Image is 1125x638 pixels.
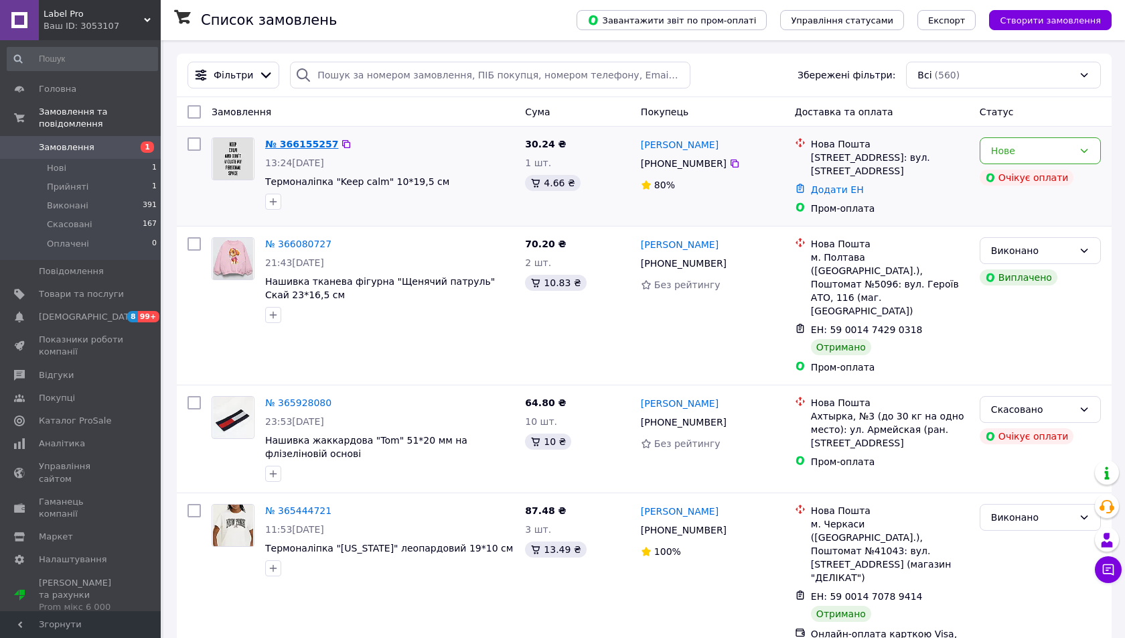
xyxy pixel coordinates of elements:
span: Замовлення [39,141,94,153]
span: Управління сайтом [39,460,124,485]
span: Показники роботи компанії [39,334,124,358]
span: Головна [39,83,76,95]
span: Нові [47,162,66,174]
img: Фото товару [213,397,253,438]
span: 100% [654,546,681,557]
span: [PHONE_NUMBER] [641,525,727,535]
span: Прийняті [47,181,88,193]
div: Очікує оплати [980,170,1074,186]
div: Ваш ID: 3053107 [44,20,161,32]
div: Ахтырка, №3 (до 30 кг на одно место): ул. Армейская (ран. [STREET_ADDRESS] [811,409,969,450]
a: [PERSON_NAME] [641,238,719,251]
span: 3 шт. [525,524,551,535]
span: 2 шт. [525,257,551,268]
span: 0 [152,238,157,250]
button: Завантажити звіт по пром-оплаті [577,10,767,30]
span: Повідомлення [39,265,104,277]
span: Без рейтингу [654,279,721,290]
div: Нова Пошта [811,137,969,151]
img: Фото товару [213,505,253,546]
span: Експорт [928,15,966,25]
div: м. Черкаси ([GEOGRAPHIC_DATA].), Поштомат №41043: вул. [STREET_ADDRESS] (магазин "ДЕЛІКАТ") [811,517,969,584]
input: Пошук за номером замовлення, ПІБ покупця, номером телефону, Email, номером накладної [290,62,690,88]
div: Скасовано [991,402,1073,417]
span: Замовлення [212,107,271,117]
div: Виконано [991,510,1073,525]
a: № 365928080 [265,397,331,408]
a: [PERSON_NAME] [641,138,719,151]
a: [PERSON_NAME] [641,397,719,410]
a: Фото товару [212,396,254,439]
button: Створити замовлення [989,10,1112,30]
div: м. Полтава ([GEOGRAPHIC_DATA].), Поштомат №5096: вул. Героїв АТО, 116 (маг. [GEOGRAPHIC_DATA]) [811,251,969,318]
span: Збережені фільтри: [798,68,895,82]
span: Виконані [47,200,88,212]
span: Без рейтингу [654,438,721,449]
span: 64.80 ₴ [525,397,566,408]
span: Налаштування [39,554,107,566]
span: [DEMOGRAPHIC_DATA] [39,311,138,323]
a: Фото товару [212,237,254,280]
a: Нашивка тканева фігурна "Щенячий патруль" Скай 23*16,5 см [265,276,495,300]
span: 10 шт. [525,416,557,427]
span: Створити замовлення [1000,15,1101,25]
span: [PHONE_NUMBER] [641,417,727,428]
a: Створити замовлення [976,14,1112,25]
span: Доставка та оплата [795,107,893,117]
span: Всі [917,68,931,82]
div: 4.66 ₴ [525,175,580,191]
span: 1 [152,181,157,193]
span: Управління статусами [791,15,893,25]
span: Каталог ProSale [39,415,111,427]
a: Фото товару [212,504,254,547]
span: 11:53[DATE] [265,524,324,535]
input: Пошук [7,47,158,71]
div: 10 ₴ [525,434,571,450]
span: 21:43[DATE] [265,257,324,268]
div: Отримано [811,606,871,622]
span: Скасовані [47,218,92,231]
a: № 366080727 [265,239,331,249]
div: Prom мікс 6 000 [39,601,124,613]
a: Термоналіпка "[US_STATE]" леопардовий 19*10 см [265,543,513,554]
div: 10.83 ₴ [525,275,586,291]
span: 13:24[DATE] [265,157,324,168]
span: Покупець [641,107,688,117]
span: Label Pro [44,8,144,20]
img: Фото товару [213,138,253,180]
div: Нове [991,143,1073,158]
a: № 366155257 [265,139,338,149]
div: Нова Пошта [811,237,969,251]
h1: Список замовлень [201,12,337,28]
div: Нова Пошта [811,504,969,517]
span: ЕН: 59 0014 7078 9414 [811,591,923,602]
span: Покупці [39,392,75,404]
span: [PHONE_NUMBER] [641,258,727,269]
span: 391 [143,200,157,212]
div: Пром-оплата [811,455,969,468]
span: 70.20 ₴ [525,239,566,249]
div: Нова Пошта [811,396,969,409]
a: [PERSON_NAME] [641,505,719,518]
div: Отримано [811,339,871,355]
span: 87.48 ₴ [525,505,566,516]
button: Чат з покупцем [1095,556,1122,583]
a: Додати ЕН [811,184,864,195]
div: 13.49 ₴ [525,541,586,558]
div: Пром-оплата [811,361,969,374]
div: [STREET_ADDRESS]: вул. [STREET_ADDRESS] [811,151,969,178]
span: Cума [525,107,550,117]
span: Відгуки [39,369,74,381]
span: 1 [141,141,154,153]
div: Пром-оплата [811,202,969,215]
span: [PHONE_NUMBER] [641,158,727,169]
a: № 365444721 [265,505,331,516]
span: 8 [127,311,138,322]
span: 99+ [138,311,160,322]
button: Управління статусами [780,10,904,30]
div: Очікує оплати [980,428,1074,444]
button: Експорт [917,10,976,30]
span: Аналітика [39,438,85,450]
img: Фото товару [213,238,253,279]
